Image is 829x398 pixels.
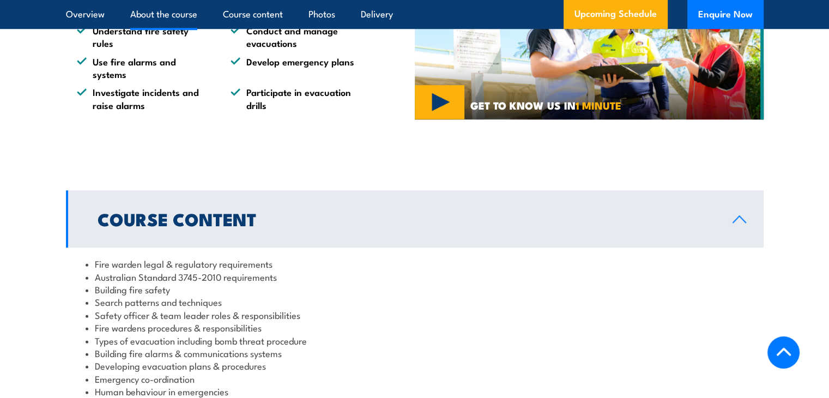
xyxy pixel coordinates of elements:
[86,347,744,359] li: Building fire alarms & communications systems
[86,321,744,334] li: Fire wardens procedures & responsibilities
[231,86,365,111] li: Participate in evacuation drills
[98,211,715,226] h2: Course Content
[470,100,621,110] span: GET TO KNOW US IN
[77,55,211,81] li: Use fire alarms and systems
[77,86,211,111] li: Investigate incidents and raise alarms
[231,55,365,81] li: Develop emergency plans
[86,309,744,321] li: Safety officer & team leader roles & responsibilities
[576,97,621,113] strong: 1 MINUTE
[66,190,764,248] a: Course Content
[86,385,744,397] li: Human behaviour in emergencies
[86,257,744,270] li: Fire warden legal & regulatory requirements
[86,296,744,308] li: Search patterns and techniques
[77,24,211,50] li: Understand fire safety rules
[231,24,365,50] li: Conduct and manage evacuations
[86,334,744,347] li: Types of evacuation including bomb threat procedure
[86,372,744,385] li: Emergency co-ordination
[86,359,744,372] li: Developing evacuation plans & procedures
[86,270,744,283] li: Australian Standard 3745-2010 requirements
[86,283,744,296] li: Building fire safety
